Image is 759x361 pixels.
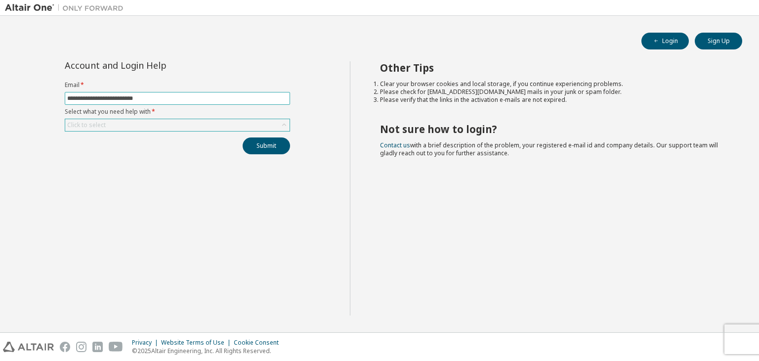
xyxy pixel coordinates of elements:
[76,342,86,352] img: instagram.svg
[67,121,106,129] div: Click to select
[641,33,689,49] button: Login
[161,339,234,347] div: Website Terms of Use
[132,347,285,355] p: © 2025 Altair Engineering, Inc. All Rights Reserved.
[380,123,725,135] h2: Not sure how to login?
[65,61,245,69] div: Account and Login Help
[380,80,725,88] li: Clear your browser cookies and local storage, if you continue experiencing problems.
[60,342,70,352] img: facebook.svg
[380,141,410,149] a: Contact us
[234,339,285,347] div: Cookie Consent
[65,108,290,116] label: Select what you need help with
[380,61,725,74] h2: Other Tips
[5,3,128,13] img: Altair One
[3,342,54,352] img: altair_logo.svg
[380,141,718,157] span: with a brief description of the problem, your registered e-mail id and company details. Our suppo...
[380,88,725,96] li: Please check for [EMAIL_ADDRESS][DOMAIN_NAME] mails in your junk or spam folder.
[109,342,123,352] img: youtube.svg
[695,33,742,49] button: Sign Up
[92,342,103,352] img: linkedin.svg
[380,96,725,104] li: Please verify that the links in the activation e-mails are not expired.
[132,339,161,347] div: Privacy
[65,81,290,89] label: Email
[65,119,290,131] div: Click to select
[243,137,290,154] button: Submit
